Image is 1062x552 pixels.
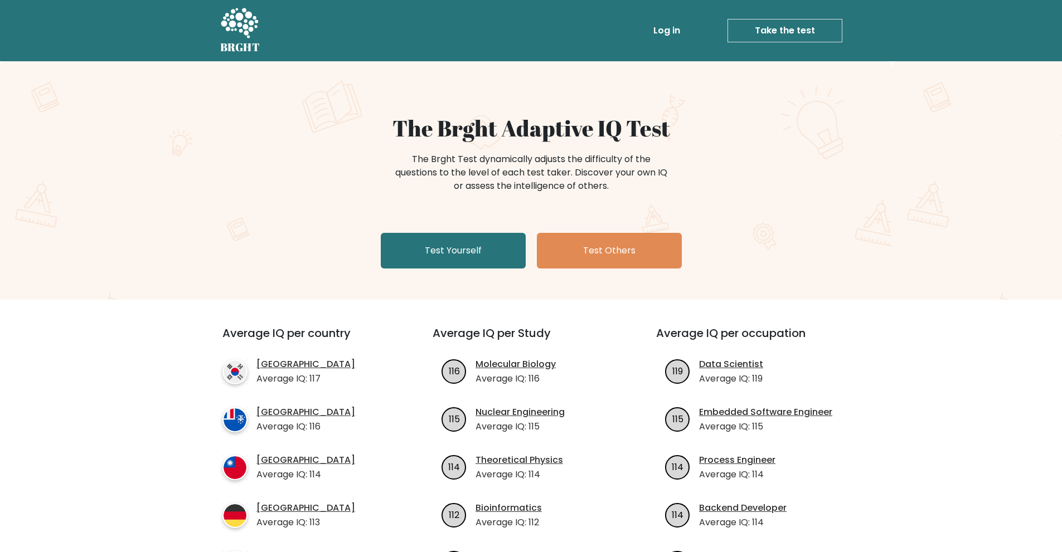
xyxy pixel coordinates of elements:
p: Average IQ: 116 [256,420,355,433]
p: Average IQ: 112 [476,516,542,529]
text: 115 [449,412,460,425]
a: Take the test [728,19,842,42]
a: [GEOGRAPHIC_DATA] [256,406,355,419]
a: Bioinformatics [476,501,542,515]
p: Average IQ: 115 [699,420,832,433]
text: 114 [448,460,460,473]
text: 114 [672,508,683,521]
p: Average IQ: 114 [256,468,355,481]
a: Theoretical Physics [476,453,563,467]
img: country [222,455,248,480]
img: country [222,359,248,384]
a: Data Scientist [699,358,763,371]
p: Average IQ: 114 [476,468,563,481]
a: [GEOGRAPHIC_DATA] [256,453,355,467]
img: country [222,407,248,432]
p: Average IQ: 119 [699,372,763,385]
a: Embedded Software Engineer [699,406,832,419]
a: Process Engineer [699,453,775,467]
p: Average IQ: 114 [699,516,787,529]
a: [GEOGRAPHIC_DATA] [256,358,355,371]
p: Average IQ: 116 [476,372,556,385]
a: [GEOGRAPHIC_DATA] [256,501,355,515]
text: 114 [672,460,683,473]
p: Average IQ: 113 [256,516,355,529]
h3: Average IQ per occupation [656,326,853,353]
a: Test Others [537,233,682,268]
h1: The Brght Adaptive IQ Test [259,115,803,141]
a: Backend Developer [699,501,787,515]
h3: Average IQ per country [222,326,392,353]
a: Molecular Biology [476,358,556,371]
a: Test Yourself [381,233,526,268]
p: Average IQ: 115 [476,420,565,433]
h5: BRGHT [220,41,260,54]
h3: Average IQ per Study [433,326,629,353]
p: Average IQ: 114 [699,468,775,481]
div: The Brght Test dynamically adjusts the difficulty of the questions to the level of each test take... [392,153,671,193]
img: country [222,503,248,528]
text: 115 [672,412,683,425]
a: BRGHT [220,4,260,57]
a: Log in [649,19,685,42]
a: Nuclear Engineering [476,406,565,419]
p: Average IQ: 117 [256,372,355,385]
text: 116 [449,364,460,377]
text: 112 [449,508,459,521]
text: 119 [672,364,683,377]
